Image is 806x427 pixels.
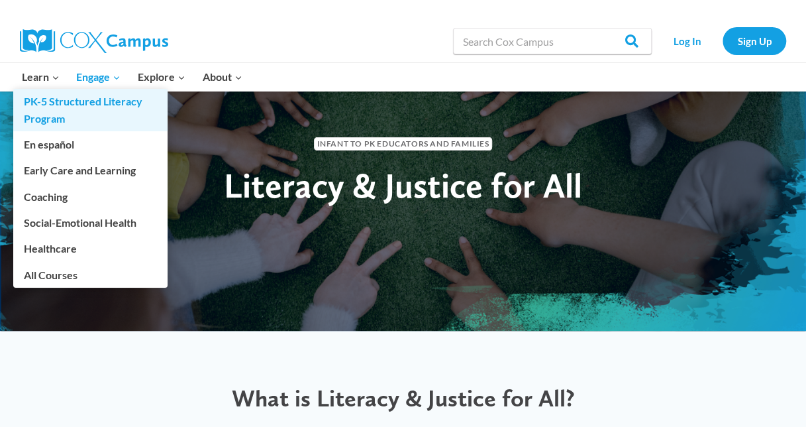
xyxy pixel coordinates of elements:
a: Early Care and Learning [13,158,168,183]
span: Literacy & Justice for All [224,164,582,206]
a: Social-Emotional Health [13,210,168,235]
nav: Primary Navigation [13,63,250,91]
button: Child menu of Learn [13,63,68,91]
a: Coaching [13,184,168,209]
button: Child menu of Engage [68,63,130,91]
a: Sign Up [723,27,786,54]
a: En español [13,132,168,157]
input: Search Cox Campus [453,28,652,54]
span: Infant to PK Educators and Families [314,137,493,150]
img: Cox Campus [20,29,168,53]
a: PK-5 Structured Literacy Program [13,89,168,131]
a: Healthcare [13,236,168,261]
a: All Courses [13,262,168,287]
a: Log In [658,27,716,54]
button: Child menu of Explore [129,63,194,91]
nav: Secondary Navigation [658,27,786,54]
button: Child menu of About [194,63,251,91]
span: What is Literacy & Justice for All? [232,384,575,412]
